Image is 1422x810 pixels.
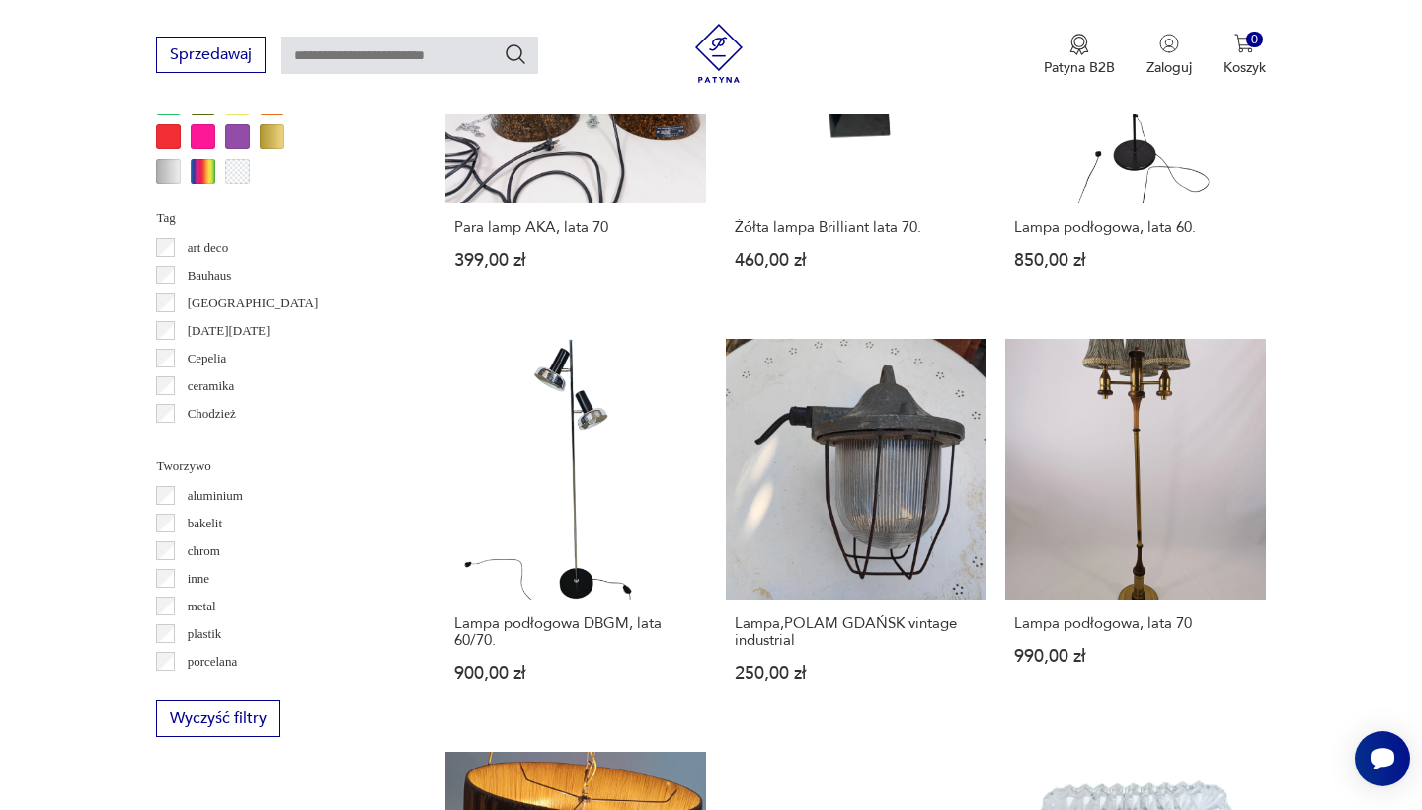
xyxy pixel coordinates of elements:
img: Patyna - sklep z meblami i dekoracjami vintage [689,24,749,83]
p: Cepelia [188,348,227,369]
p: 460,00 zł [735,252,977,269]
p: 399,00 zł [454,252,696,269]
p: Tag [156,207,398,229]
button: Zaloguj [1146,34,1192,77]
p: 900,00 zł [454,665,696,682]
img: Ikonka użytkownika [1159,34,1179,53]
p: aluminium [188,485,243,507]
iframe: Smartsupp widget button [1355,731,1410,786]
p: Zaloguj [1146,58,1192,77]
p: art deco [188,237,229,259]
p: 250,00 zł [735,665,977,682]
a: Lampa,POLAM GDAŃSK vintage industrialLampa,POLAM GDAŃSK vintage industrial250,00 zł [726,339,986,719]
p: porcelana [188,651,238,673]
img: Ikona medalu [1069,34,1089,55]
h3: Lampa,POLAM GDAŃSK vintage industrial [735,615,977,649]
p: [DATE][DATE] [188,320,271,342]
p: Tworzywo [156,455,398,477]
p: Bauhaus [188,265,232,286]
p: chrom [188,540,220,562]
a: Lampa podłogowa, lata 70Lampa podłogowa, lata 70990,00 zł [1005,339,1265,719]
button: Wyczyść filtry [156,700,280,737]
h3: Lampa podłogowa, lata 60. [1014,219,1256,236]
p: plastik [188,623,222,645]
button: Szukaj [504,42,527,66]
p: Chodzież [188,403,236,425]
button: Patyna B2B [1044,34,1115,77]
p: 990,00 zł [1014,648,1256,665]
button: Sprzedawaj [156,37,266,73]
p: ceramika [188,375,235,397]
h3: Lampa podłogowa, lata 70 [1014,615,1256,632]
p: Koszyk [1224,58,1266,77]
p: [GEOGRAPHIC_DATA] [188,292,319,314]
button: 0Koszyk [1224,34,1266,77]
img: Ikona koszyka [1234,34,1254,53]
p: inne [188,568,209,590]
p: 850,00 zł [1014,252,1256,269]
p: Ćmielów [188,431,235,452]
h3: Para lamp AKA, lata 70 [454,219,696,236]
p: bakelit [188,513,222,534]
a: Sprzedawaj [156,49,266,63]
p: porcelit [188,679,227,700]
h3: Lampa podłogowa DBGM, lata 60/70. [454,615,696,649]
a: Ikona medaluPatyna B2B [1044,34,1115,77]
h3: Żółta lampa Brilliant lata 70. [735,219,977,236]
p: Patyna B2B [1044,58,1115,77]
div: 0 [1246,32,1263,48]
a: Lampa podłogowa DBGM, lata 60/70.Lampa podłogowa DBGM, lata 60/70.900,00 zł [445,339,705,719]
p: metal [188,596,216,617]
